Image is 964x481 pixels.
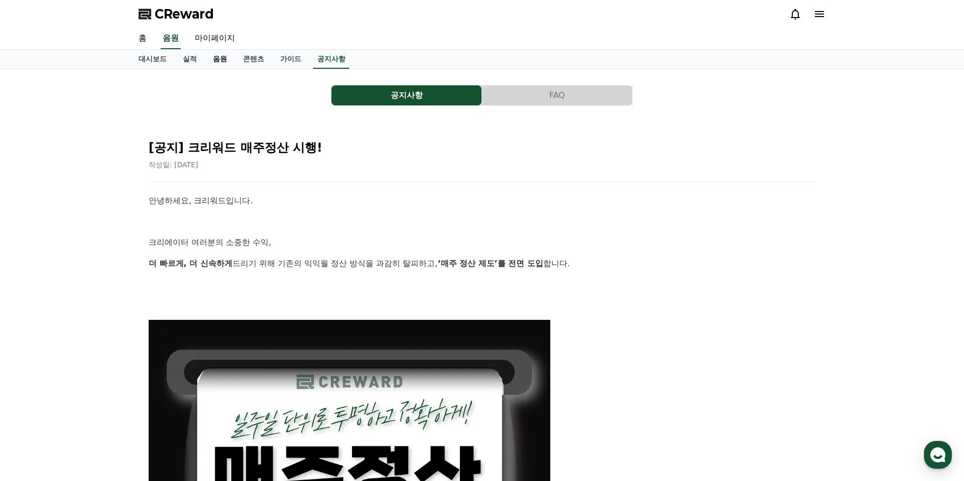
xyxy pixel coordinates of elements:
strong: ‘매주 정산 제도’를 전면 도입 [437,259,543,268]
a: 음원 [205,50,235,69]
span: 대화 [92,334,104,342]
strong: 더 빠르게, 더 신속하게 [149,259,232,268]
button: FAQ [482,85,632,105]
a: 공지사항 [331,85,482,105]
a: 콘텐츠 [235,50,272,69]
button: 공지사항 [331,85,481,105]
span: 작성일: [DATE] [149,161,198,169]
a: 마이페이지 [187,28,243,49]
a: 공지사항 [313,50,349,69]
a: 홈 [3,318,66,343]
a: 홈 [131,28,155,49]
span: 홈 [32,333,38,341]
a: 대시보드 [131,50,175,69]
a: 대화 [66,318,130,343]
p: 드리기 위해 기존의 익익월 정산 방식을 과감히 탈피하고, 합니다. [149,257,815,270]
span: CReward [155,6,214,22]
a: 설정 [130,318,193,343]
h2: [공지] 크리워드 매주정산 시행! [149,140,815,156]
a: 실적 [175,50,205,69]
a: 음원 [161,28,181,49]
a: CReward [139,6,214,22]
p: 안녕하세요, 크리워드입니다. [149,194,815,207]
p: 크리에이터 여러분의 소중한 수익, [149,236,815,249]
a: 가이드 [272,50,309,69]
span: 설정 [155,333,167,341]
